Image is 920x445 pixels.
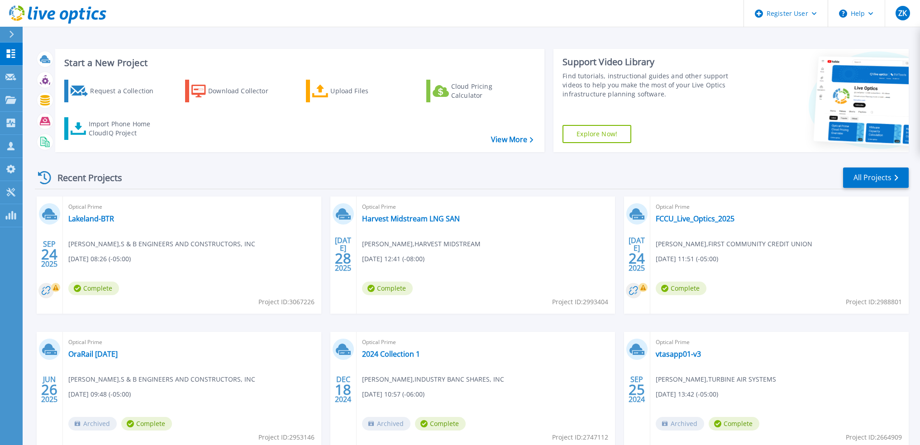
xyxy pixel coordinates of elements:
[330,82,403,100] div: Upload Files
[415,417,466,431] span: Complete
[451,82,524,100] div: Cloud Pricing Calculator
[68,254,131,264] span: [DATE] 08:26 (-05:00)
[362,202,610,212] span: Optical Prime
[68,389,131,399] span: [DATE] 09:48 (-05:00)
[629,254,645,262] span: 24
[362,282,413,295] span: Complete
[68,282,119,295] span: Complete
[656,349,701,359] a: vtasapp01-v3
[362,389,424,399] span: [DATE] 10:57 (-06:00)
[656,214,734,223] a: FCCU_Live_Optics_2025
[41,250,57,258] span: 24
[562,56,744,68] div: Support Video Library
[656,254,718,264] span: [DATE] 11:51 (-05:00)
[709,417,759,431] span: Complete
[68,214,114,223] a: Lakeland-BTR
[846,297,902,307] span: Project ID: 2988801
[656,239,812,249] span: [PERSON_NAME] , FIRST COMMUNITY CREDIT UNION
[362,417,410,431] span: Archived
[208,82,281,100] div: Download Collector
[656,202,903,212] span: Optical Prime
[335,386,351,393] span: 18
[35,167,134,189] div: Recent Projects
[64,58,533,68] h3: Start a New Project
[334,238,352,271] div: [DATE] 2025
[68,202,316,212] span: Optical Prime
[121,417,172,431] span: Complete
[68,374,255,384] span: [PERSON_NAME] , S & B ENGINEERS AND CONSTRUCTORS, INC
[362,214,460,223] a: Harvest Midstream LNG SAN
[656,389,718,399] span: [DATE] 13:42 (-05:00)
[362,349,420,359] a: 2024 Collection 1
[491,135,533,144] a: View More
[362,337,610,347] span: Optical Prime
[628,373,645,406] div: SEP 2024
[843,167,909,188] a: All Projects
[898,10,907,17] span: ZK
[68,337,316,347] span: Optical Prime
[334,373,352,406] div: DEC 2024
[64,80,165,102] a: Request a Collection
[258,432,315,442] span: Project ID: 2953146
[426,80,527,102] a: Cloud Pricing Calculator
[562,125,631,143] a: Explore Now!
[68,349,118,359] a: OraRail [DATE]
[656,282,706,295] span: Complete
[306,80,407,102] a: Upload Files
[656,374,776,384] span: [PERSON_NAME] , TURBINE AIR SYSTEMS
[552,432,608,442] span: Project ID: 2747112
[362,254,424,264] span: [DATE] 12:41 (-08:00)
[656,337,903,347] span: Optical Prime
[41,373,58,406] div: JUN 2025
[41,386,57,393] span: 26
[335,254,351,262] span: 28
[90,82,162,100] div: Request a Collection
[846,432,902,442] span: Project ID: 2664909
[629,386,645,393] span: 25
[362,374,504,384] span: [PERSON_NAME] , INDUSTRY BANC SHARES, INC
[89,120,159,138] div: Import Phone Home CloudIQ Project
[68,417,117,431] span: Archived
[41,238,58,271] div: SEP 2025
[258,297,315,307] span: Project ID: 3067226
[185,80,286,102] a: Download Collector
[562,72,744,99] div: Find tutorials, instructional guides and other support videos to help you make the most of your L...
[656,417,704,431] span: Archived
[552,297,608,307] span: Project ID: 2993404
[362,239,481,249] span: [PERSON_NAME] , HARVEST MIDSTREAM
[68,239,255,249] span: [PERSON_NAME] , S & B ENGINEERS AND CONSTRUCTORS, INC
[628,238,645,271] div: [DATE] 2025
